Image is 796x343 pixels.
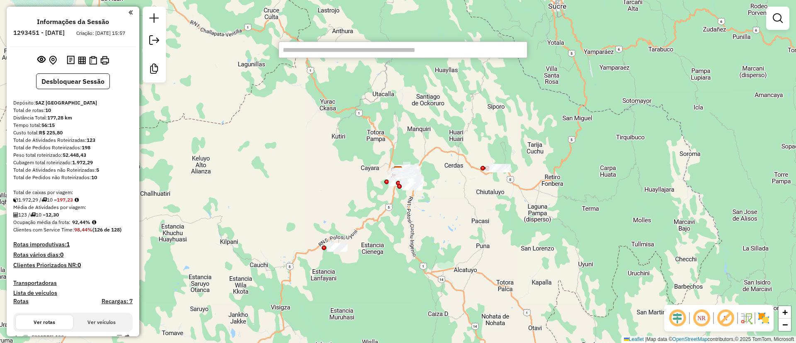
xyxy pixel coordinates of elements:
div: Atividade não roteirizada - MARIO ALIZARES [485,164,506,172]
strong: 198 [82,144,90,151]
i: Total de rotas [30,212,36,217]
span: + [782,307,788,317]
span: 5300PRI [32,334,52,340]
button: Visualizar Romaneio [87,54,99,66]
button: Visualizar relatório de Roteirização [76,54,87,66]
i: Total de Atividades [13,212,18,217]
div: Total de Pedidos Roteirizados: [13,144,133,151]
strong: 10 [91,174,97,180]
div: Peso total roteirizado: [13,151,133,159]
i: Meta Caixas/viagem: 200,40 Diferença: -3,17 [75,197,79,202]
div: Cubagem total roteirizado: [13,159,133,166]
a: Zoom out [779,319,791,331]
span: − [782,319,788,330]
strong: 177,28 km [47,114,72,121]
i: Cubagem total roteirizado [13,197,18,202]
i: Total de rotas [41,197,47,202]
strong: 98,44% [74,226,92,233]
strong: 0 [60,251,63,258]
h4: Rotas improdutivas: [13,241,133,248]
button: Imprimir Rotas [99,54,111,66]
button: Centralizar mapa no depósito ou ponto de apoio [47,54,58,67]
button: Desbloquear Sessão [36,73,110,89]
strong: 56:15 [41,122,55,128]
strong: 5 [96,167,99,173]
div: Total de Atividades não Roteirizadas: [13,166,133,174]
span: Ocupação média da frota: [13,219,70,225]
strong: 123 [87,137,95,143]
div: Total de Atividades Roteirizadas: [13,136,133,144]
button: Ver rotas [16,315,73,329]
h4: Lista de veículos [13,289,133,297]
div: Atividade não roteirizada - GEOVANNA RIVADI [489,164,510,173]
a: Exportar sessão [146,32,163,51]
strong: 52.448,43 [63,152,86,158]
span: Clientes com Service Time: [13,226,74,233]
button: Ver veículos [73,315,130,329]
strong: R$ 225,80 [39,129,63,136]
h6: 1293451 - [DATE] [13,29,65,36]
a: Rotas [13,298,29,305]
em: Opções [117,334,122,339]
strong: 197,23 [57,197,73,203]
strong: 1.972,29 [72,159,93,165]
h4: Clientes Priorizados NR: [13,262,133,269]
div: Total de Pedidos não Roteirizados: [13,174,133,181]
h4: Recargas: 7 [102,298,133,305]
img: Fluxo de ruas [740,311,753,325]
img: Exibir/Ocultar setores [757,311,770,325]
div: Média de Atividades por viagem: [13,204,133,211]
em: Rota exportada [124,334,129,339]
h4: Informações da Sessão [37,18,109,26]
div: Total de rotas: [13,107,133,114]
div: 123 / 10 = [13,211,133,219]
h4: Rotas vários dias: [13,251,133,258]
div: Custo total: [13,129,133,136]
span: Ocultar NR [692,308,711,328]
div: Atividade não roteirizada - KATYA LILIANA D [327,243,347,251]
div: Tempo total: [13,122,133,129]
strong: 0 [78,261,81,269]
a: Nova sessão e pesquisa [146,10,163,29]
strong: 10 [45,107,51,113]
a: Leaflet [624,336,644,342]
strong: 1 [66,241,70,248]
strong: 92,44% [72,219,90,225]
em: Média calculada utilizando a maior ocupação (%Peso ou %Cubagem) de cada rota da sessão. Rotas cro... [92,220,96,225]
span: Exibir rótulo [716,308,735,328]
div: Atividade não roteirizada - MY JESUS [327,243,347,252]
button: Exibir sessão original [36,54,47,67]
div: Depósito: [13,99,133,107]
span: Ocultar deslocamento [667,308,687,328]
div: Criação: [DATE] 15:57 [73,29,129,37]
div: Total de caixas por viagem: [13,189,133,196]
a: Criar modelo [146,61,163,79]
div: Distância Total: [13,114,133,122]
strong: (126 de 128) [92,226,121,233]
a: OpenStreetMap [672,336,708,342]
button: Logs desbloquear sessão [65,54,76,67]
div: Map data © contributors,© 2025 TomTom, Microsoft [622,336,796,343]
strong: SAZ [GEOGRAPHIC_DATA] [35,100,97,106]
div: 1.972,29 / 10 = [13,196,133,204]
a: Zoom in [779,306,791,319]
h4: Transportadoras [13,280,133,287]
a: Exibir filtros [769,10,786,27]
a: Clique aqui para minimizar o painel [129,7,133,17]
strong: 12,30 [46,212,59,218]
span: | [645,336,646,342]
